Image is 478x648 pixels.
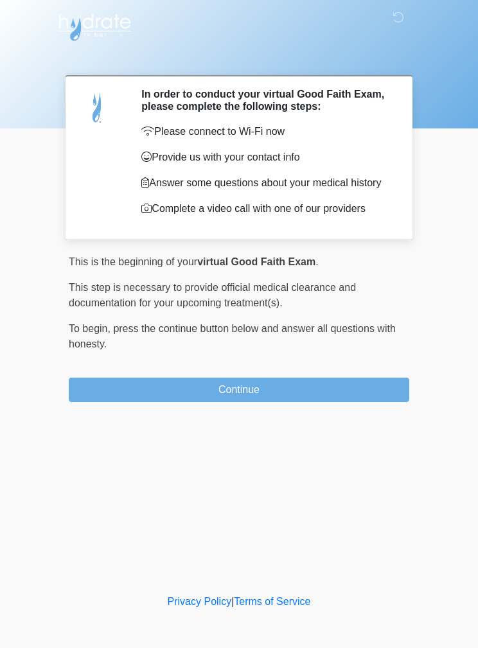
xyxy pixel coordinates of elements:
a: Privacy Policy [168,596,232,607]
img: Hydrate IV Bar - Flagstaff Logo [56,10,133,42]
span: This is the beginning of your [69,256,197,267]
span: . [315,256,318,267]
p: Complete a video call with one of our providers [141,201,390,216]
span: press the continue button below and answer all questions with honesty. [69,323,396,349]
strong: virtual Good Faith Exam [197,256,315,267]
p: Answer some questions about your medical history [141,175,390,191]
button: Continue [69,378,409,402]
img: Agent Avatar [78,88,117,127]
p: Please connect to Wi-Fi now [141,124,390,139]
a: | [231,596,234,607]
a: Terms of Service [234,596,310,607]
span: To begin, [69,323,113,334]
p: Provide us with your contact info [141,150,390,165]
span: This step is necessary to provide official medical clearance and documentation for your upcoming ... [69,282,356,308]
h2: In order to conduct your virtual Good Faith Exam, please complete the following steps: [141,88,390,112]
h1: ‎ ‎ ‎ ‎ [59,46,419,70]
